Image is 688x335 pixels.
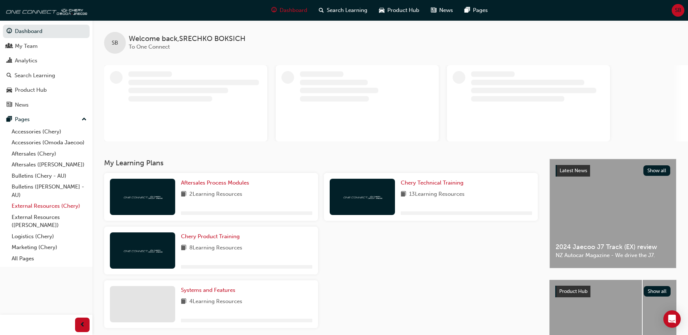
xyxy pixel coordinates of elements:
a: Aftersales Process Modules [181,179,252,187]
span: Latest News [560,167,587,174]
button: DashboardMy TeamAnalyticsSearch LearningProduct HubNews [3,23,90,113]
a: Aftersales (Chery) [9,148,90,160]
a: Latest NewsShow all [556,165,670,177]
span: up-icon [82,115,87,124]
span: Chery Product Training [181,233,240,240]
span: news-icon [7,102,12,108]
img: oneconnect [4,3,87,17]
span: book-icon [181,244,186,253]
span: Systems and Features [181,287,235,293]
a: Bulletins ([PERSON_NAME] - AU) [9,181,90,200]
img: oneconnect [123,247,162,254]
span: search-icon [319,6,324,15]
span: book-icon [401,190,406,199]
a: car-iconProduct Hub [373,3,425,18]
div: Pages [15,115,30,124]
span: search-icon [7,73,12,79]
span: Product Hub [387,6,419,15]
div: Product Hub [15,86,47,94]
a: External Resources ([PERSON_NAME]) [9,212,90,231]
a: Chery Technical Training [401,179,466,187]
a: pages-iconPages [459,3,494,18]
a: Systems and Features [181,286,238,294]
div: News [15,101,29,109]
a: Accessories (Chery) [9,126,90,137]
span: 13 Learning Resources [409,190,465,199]
a: External Resources (Chery) [9,200,90,212]
a: Analytics [3,54,90,67]
span: car-icon [379,6,384,15]
span: SB [112,39,118,47]
span: 2024 Jaecoo J7 Track (EX) review [556,243,670,251]
span: pages-icon [465,6,470,15]
span: To One Connect [129,44,170,50]
span: Product Hub [559,288,588,294]
button: Pages [3,113,90,126]
a: Aftersales ([PERSON_NAME]) [9,159,90,170]
span: book-icon [181,297,186,306]
a: News [3,98,90,112]
span: prev-icon [80,320,85,330]
a: Product HubShow all [555,286,671,297]
a: Bulletins (Chery - AU) [9,170,90,182]
a: Accessories (Omoda Jaecoo) [9,137,90,148]
button: SB [672,4,684,17]
span: guage-icon [7,28,12,35]
div: Analytics [15,57,37,65]
span: Chery Technical Training [401,179,464,186]
span: Welcome back , SRECHKO BOKSICH [129,35,246,43]
span: chart-icon [7,58,12,64]
h3: My Learning Plans [104,159,538,167]
a: Logistics (Chery) [9,231,90,242]
div: My Team [15,42,38,50]
span: people-icon [7,43,12,50]
button: Show all [644,286,671,297]
span: 2 Learning Resources [189,190,242,199]
span: NZ Autocar Magazine - We drive the J7. [556,251,670,260]
div: Open Intercom Messenger [663,310,681,328]
a: My Team [3,40,90,53]
span: News [439,6,453,15]
a: search-iconSearch Learning [313,3,373,18]
span: 8 Learning Resources [189,244,242,253]
a: Chery Product Training [181,232,243,241]
a: Product Hub [3,83,90,97]
button: Show all [643,165,671,176]
a: Dashboard [3,25,90,38]
span: Pages [473,6,488,15]
a: Search Learning [3,69,90,82]
span: Dashboard [280,6,307,15]
span: guage-icon [271,6,277,15]
a: Latest NewsShow all2024 Jaecoo J7 Track (EX) reviewNZ Autocar Magazine - We drive the J7. [549,159,676,268]
span: Search Learning [327,6,367,15]
div: Search Learning [15,71,55,80]
span: Aftersales Process Modules [181,179,249,186]
a: guage-iconDashboard [265,3,313,18]
a: Marketing (Chery) [9,242,90,253]
a: All Pages [9,253,90,264]
span: pages-icon [7,116,12,123]
span: news-icon [431,6,436,15]
img: oneconnect [342,193,382,200]
span: book-icon [181,190,186,199]
span: car-icon [7,87,12,94]
span: SB [675,6,681,15]
a: news-iconNews [425,3,459,18]
img: oneconnect [123,193,162,200]
span: 4 Learning Resources [189,297,242,306]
